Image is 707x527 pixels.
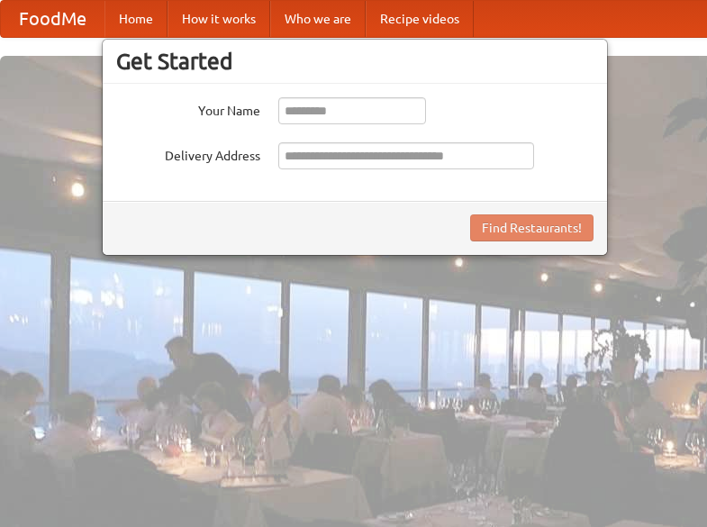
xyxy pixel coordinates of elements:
[168,1,270,37] a: How it works
[116,142,260,165] label: Delivery Address
[470,214,594,241] button: Find Restaurants!
[366,1,474,37] a: Recipe videos
[116,97,260,120] label: Your Name
[104,1,168,37] a: Home
[270,1,366,37] a: Who we are
[1,1,104,37] a: FoodMe
[116,48,594,75] h3: Get Started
